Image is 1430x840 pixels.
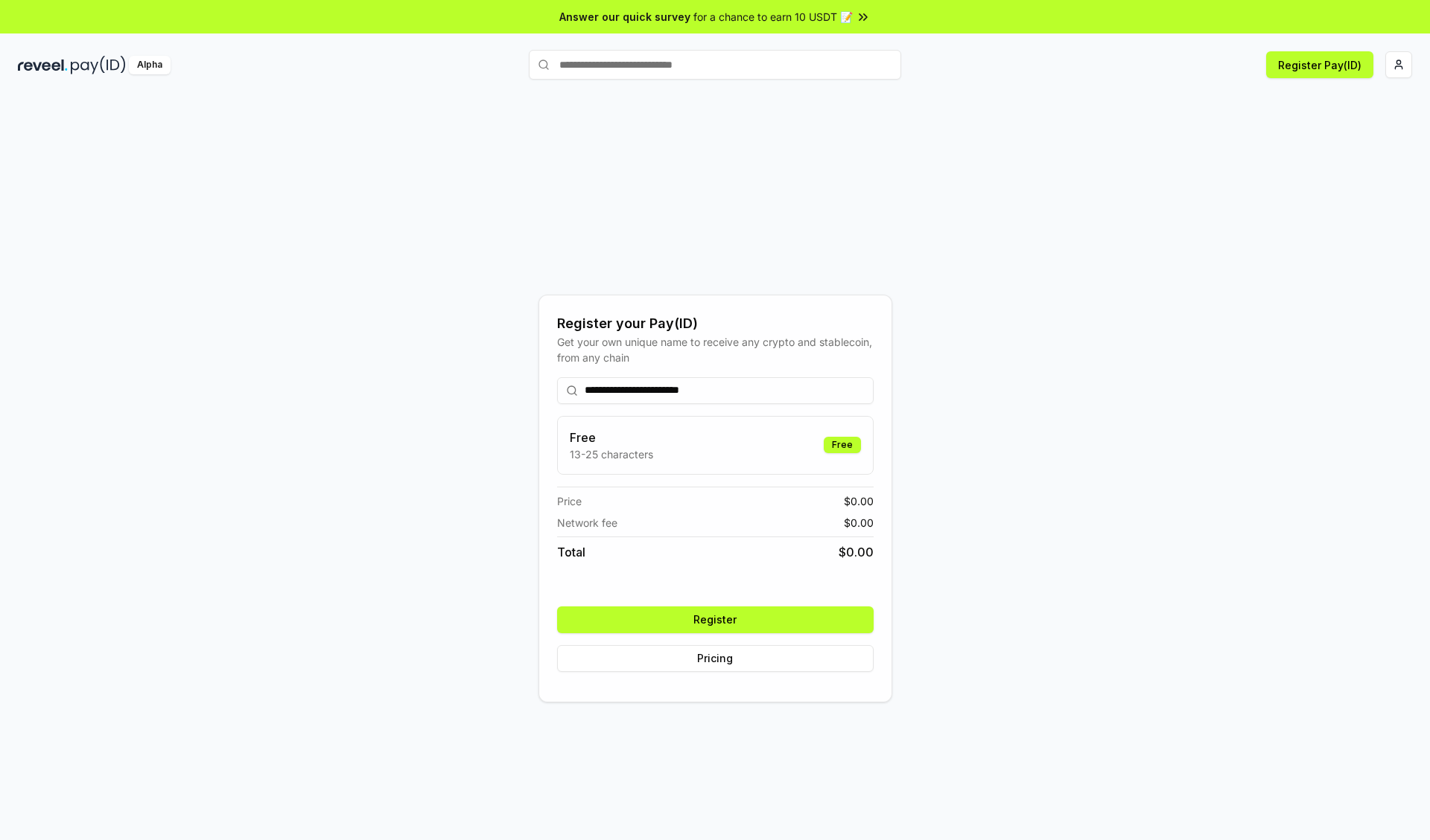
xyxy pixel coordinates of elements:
[844,515,874,530] span: $ 0.00
[1266,51,1373,78] button: Register Pay(ID)
[71,56,126,74] img: pay_id
[844,493,874,509] span: $ 0.00
[693,9,853,25] span: for a chance to earn 10 USDT 📝
[557,313,874,334] div: Register your Pay(ID)
[839,543,874,561] span: $ 0.00
[557,543,585,561] span: Total
[557,606,874,633] button: Register
[570,429,653,446] h3: Free
[18,56,68,74] img: reveel_dark
[824,437,861,453] div: Free
[129,56,171,74] div: Alpha
[559,9,690,25] span: Answer our quick survey
[557,515,617,530] span: Network fee
[570,446,653,462] p: 13-25 characters
[557,493,582,509] span: Price
[557,645,874,672] button: Pricing
[557,334,874,365] div: Get your own unique name to receive any crypto and stablecoin, from any chain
